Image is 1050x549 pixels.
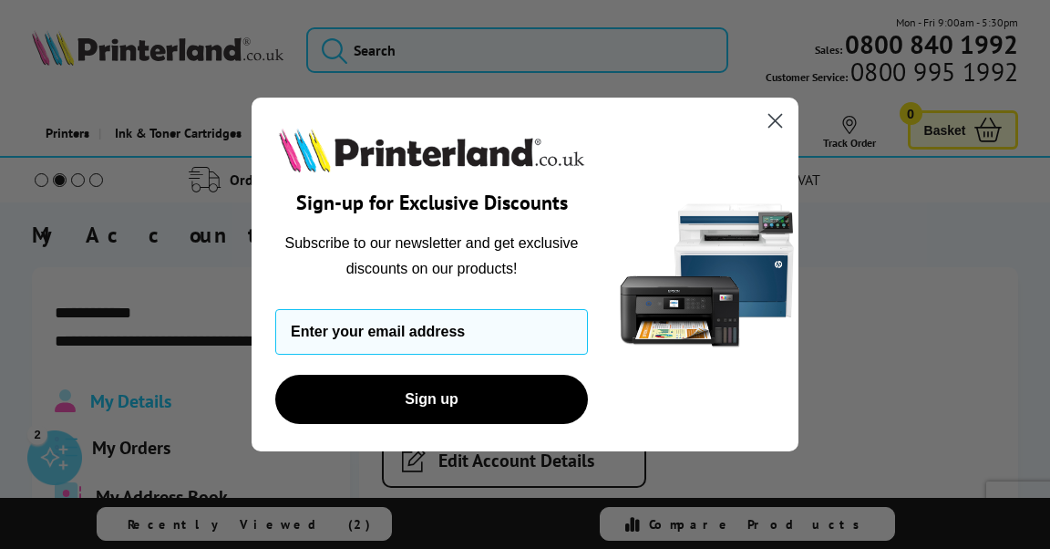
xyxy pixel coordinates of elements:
button: Close dialog [759,105,791,137]
span: Sign-up for Exclusive Discounts [296,190,568,215]
input: Enter your email address [275,309,588,355]
img: Printerland.co.uk [275,125,588,176]
img: 5290a21f-4df8-4860-95f4-ea1e8d0e8904.png [616,98,798,452]
button: Sign up [275,375,588,424]
span: Subscribe to our newsletter and get exclusive discounts on our products! [285,235,579,276]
